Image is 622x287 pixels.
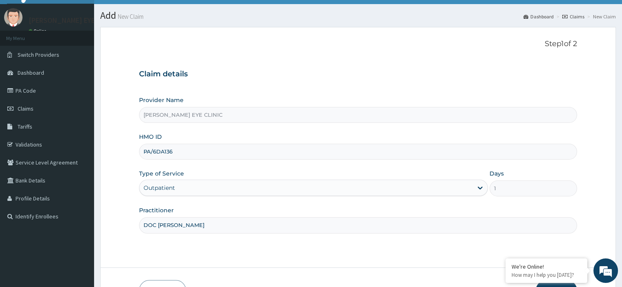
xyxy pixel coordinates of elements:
label: Type of Service [139,169,184,178]
input: Enter HMO ID [139,144,577,160]
li: New Claim [585,13,616,20]
div: Outpatient [144,184,175,192]
p: [PERSON_NAME] EYE [29,17,95,24]
label: Provider Name [139,96,184,104]
div: Minimize live chat window [134,4,154,24]
label: Days [490,169,504,178]
label: Practitioner [139,206,174,214]
a: Claims [562,13,584,20]
a: Dashboard [523,13,554,20]
span: Claims [18,105,34,112]
a: Online [29,28,48,34]
label: HMO ID [139,133,162,141]
img: User Image [4,8,22,27]
small: New Claim [116,13,144,20]
h1: Add [100,10,616,21]
input: Enter Name [139,217,577,233]
span: Tariffs [18,123,32,130]
textarea: Type your message and hit 'Enter' [4,196,156,225]
div: Chat with us now [43,46,137,56]
p: Step 1 of 2 [139,40,577,49]
span: Dashboard [18,69,44,76]
h3: Claim details [139,70,577,79]
img: d_794563401_company_1708531726252_794563401 [15,41,33,61]
span: We're online! [47,89,113,172]
span: Switch Providers [18,51,59,58]
div: We're Online! [512,263,581,270]
p: How may I help you today? [512,271,581,278]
